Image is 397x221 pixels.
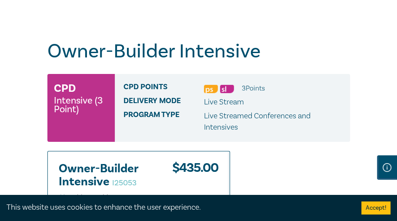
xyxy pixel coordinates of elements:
[361,201,390,214] button: Accept cookies
[112,178,137,188] small: I25053
[123,83,204,94] span: CPD Points
[54,96,109,114] small: Intensive (3 Point)
[47,40,350,63] h1: Owner-Builder Intensive
[242,83,265,94] li: 3 Point s
[123,97,204,108] span: Delivery Mode
[172,162,219,193] div: $ 435.00
[204,85,218,93] img: Professional Skills
[123,110,204,133] span: Program type
[59,162,154,188] h2: Owner-Builder Intensive
[220,85,234,93] img: Substantive Law
[383,163,391,172] img: Information Icon
[204,97,244,107] span: Live Stream
[7,202,348,213] div: This website uses cookies to enhance the user experience.
[204,110,341,133] p: Live Streamed Conferences and Intensives
[54,80,76,96] h3: CPD
[59,193,117,203] button: Add to wishlist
